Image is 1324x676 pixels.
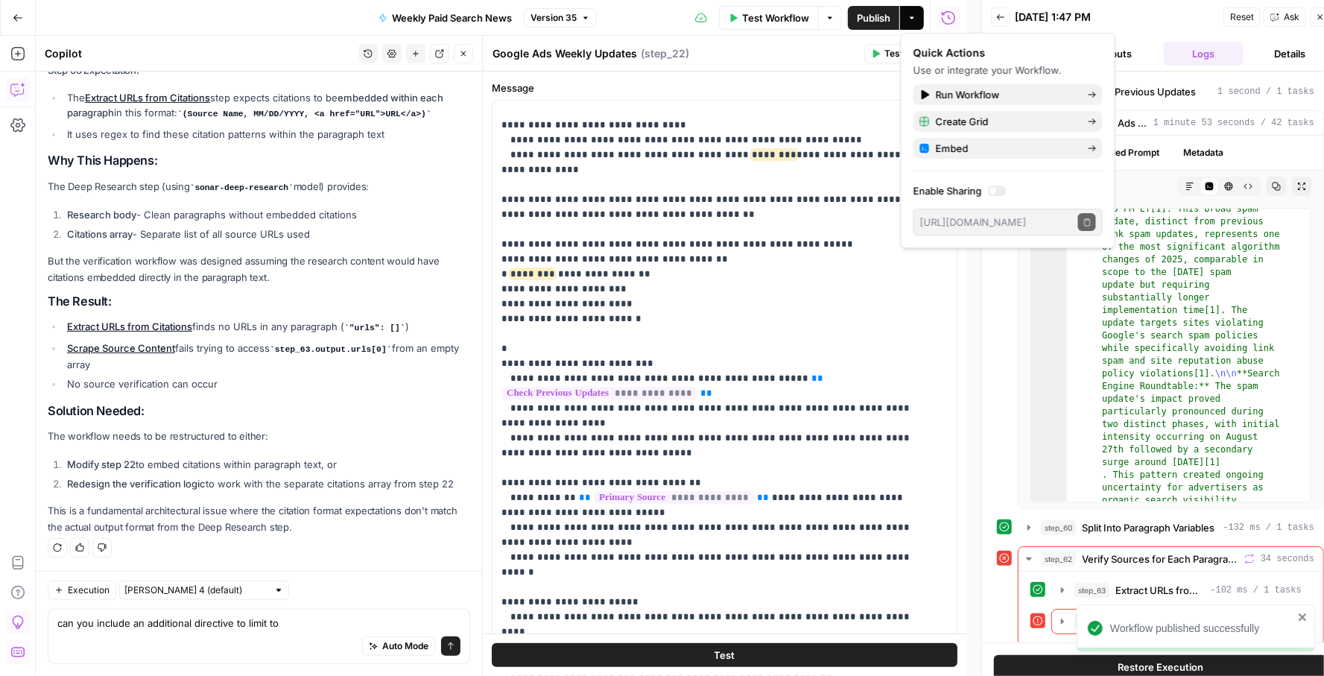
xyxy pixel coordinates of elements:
span: ( step_22 ) [641,46,689,61]
button: Metadata [1174,142,1232,164]
span: Check Previous Updates [1082,84,1196,99]
strong: Redesign the verification logic [67,478,206,490]
button: -132 ms / 1 tasks [1019,516,1323,540]
button: Publish [848,6,899,30]
code: "urls": [] [344,323,405,332]
textarea: can you include an additional directive to limit to [57,616,460,631]
span: Weekly Paid Search News [392,10,512,25]
button: Test [864,44,910,63]
span: Extract URLs from Citations [1115,583,1205,598]
li: - Clean paragraphs without embedded citations [63,207,470,222]
span: Verify Sources for Each Paragraph [1082,552,1238,566]
li: No source verification can occur [63,376,470,391]
span: Reset [1230,10,1254,24]
span: -102 ms / 1 tasks [1211,584,1302,597]
code: sonar-deep-research [190,183,294,192]
span: step_63 [1074,583,1109,598]
input: Claude Sonnet 4 (default) [124,583,267,598]
code: step_63.output.urls[0] [270,345,392,354]
li: - Separate list of all source URLs used [63,227,470,241]
span: Run Workflow [936,87,1076,102]
p: This is a fundamental architectural issue where the citation format expectations don't match the ... [48,503,470,534]
button: Version 35 [524,8,597,28]
button: -88 ms [1052,610,1311,634]
button: Inputs [1077,42,1158,66]
div: Workflow published successfully [1110,621,1293,636]
button: Reset [1223,7,1261,27]
h2: The Result: [48,294,470,309]
div: 1 minute 53 seconds / 42 tasks [1019,136,1323,508]
button: Compiled Prompt [1077,142,1168,164]
button: Weekly Paid Search News [370,6,521,30]
span: Execution [68,584,110,597]
a: Scrape Source Content [67,342,175,354]
h2: Solution Needed: [48,404,470,418]
a: Extract URLs from Citations [67,320,192,332]
div: Quick Actions [913,45,1103,60]
span: step_60 [1041,520,1076,535]
div: Copilot [45,46,354,61]
span: Create Grid [936,114,1076,129]
span: Embed [936,141,1076,156]
button: 34 seconds [1019,547,1323,571]
span: 34 seconds [1261,552,1314,566]
strong: Research body [67,209,136,221]
code: (Source Name, MM/DD/YYYY, <a href="URL">URL</a>) [177,110,431,119]
span: 1 second / 1 tasks [1217,85,1314,98]
span: Publish [857,10,890,25]
span: Ask [1284,10,1299,24]
strong: Citations array [67,228,133,240]
button: 1 second / 1 tasks [1019,80,1323,104]
span: Auto Mode [382,639,428,653]
button: -102 ms / 1 tasks [1052,578,1311,602]
button: close [1298,611,1308,623]
label: Message [492,80,957,95]
button: Execution [48,581,116,600]
li: It uses regex to find these citation patterns within the paragraph text [63,127,470,142]
li: fails trying to access from an empty array [63,341,470,372]
h2: Why This Happens: [48,154,470,168]
span: 1 minute 53 seconds / 42 tasks [1153,116,1314,130]
li: finds no URLs in any paragraph ( ) [63,319,470,335]
button: Test Workflow [719,6,818,30]
span: -132 ms / 1 tasks [1223,521,1314,534]
strong: Modify step 22 [67,458,136,470]
span: Version 35 [530,11,577,25]
button: Auto Mode [362,636,435,656]
button: 1 minute 53 seconds / 42 tasks [1019,111,1323,135]
label: Enable Sharing [913,183,1103,198]
span: Restore Execution [1118,660,1203,675]
button: Logs [1164,42,1244,66]
span: Use or integrate your Workflow. [913,64,1062,76]
li: to embed citations within paragraph text, or [63,457,470,472]
li: The step expects citations to be in this format: [63,90,470,121]
span: step_62 [1041,552,1076,566]
a: Extract URLs from Citations [85,92,210,104]
p: But the verification workflow was designed assuming the research content would have citations emb... [48,253,470,285]
span: Split Into Paragraph Variables [1082,520,1214,535]
button: Ask [1264,7,1306,27]
textarea: Google Ads Weekly Updates [492,46,637,61]
li: to work with the separate citations array from step 22 [63,476,470,491]
p: The workflow needs to be restructured to either: [48,429,470,444]
p: The Deep Research step (using model) provides: [48,179,470,195]
span: Test [884,47,903,60]
button: Test [492,643,957,667]
span: step_64 [1074,614,1110,629]
span: Test [715,648,735,663]
span: Test Workflow [742,10,809,25]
